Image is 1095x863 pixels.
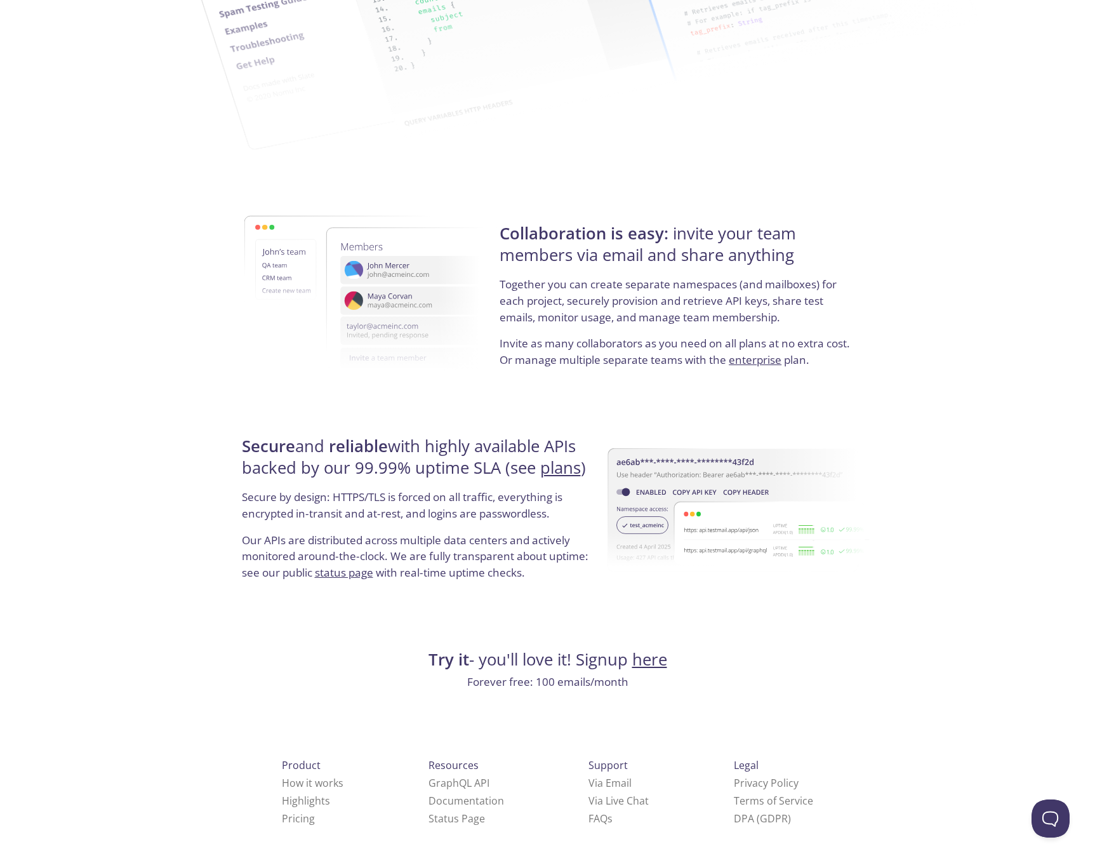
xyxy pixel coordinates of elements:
[242,436,595,490] h4: and with highly available APIs backed by our 99.99% uptime SLA (see )
[428,758,479,772] span: Resources
[588,776,632,790] a: Via Email
[282,776,343,790] a: How it works
[734,758,759,772] span: Legal
[632,648,667,671] a: here
[588,794,649,808] a: Via Live Chat
[607,812,613,826] span: s
[282,794,330,808] a: Highlights
[734,812,791,826] a: DPA (GDPR)
[242,489,595,532] p: Secure by design: HTTPS/TLS is forced on all traffic, everything is encrypted in-transit and at-r...
[734,776,799,790] a: Privacy Policy
[238,674,858,690] p: Forever free: 100 emails/month
[1032,799,1070,838] iframe: Help Scout Beacon - Open
[588,812,613,826] a: FAQ
[282,758,321,772] span: Product
[315,565,373,580] a: status page
[428,812,485,826] a: Status Page
[500,276,853,335] p: Together you can create separate namespaces (and mailboxes) for each project, securely provision ...
[238,649,858,671] h4: - you'll love it! Signup
[588,758,628,772] span: Support
[244,180,534,406] img: members-1
[428,794,504,808] a: Documentation
[329,435,388,457] strong: reliable
[500,223,853,277] h4: invite your team members via email and share anything
[607,408,869,612] img: uptime
[734,794,813,808] a: Terms of Service
[242,532,595,591] p: Our APIs are distributed across multiple data centers and actively monitored around-the-clock. We...
[500,222,668,244] strong: Collaboration is easy:
[242,435,295,457] strong: Secure
[500,335,853,368] p: Invite as many collaborators as you need on all plans at no extra cost. Or manage multiple separa...
[729,352,781,367] a: enterprise
[282,812,315,826] a: Pricing
[428,776,489,790] a: GraphQL API
[540,457,581,479] a: plans
[428,648,469,671] strong: Try it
